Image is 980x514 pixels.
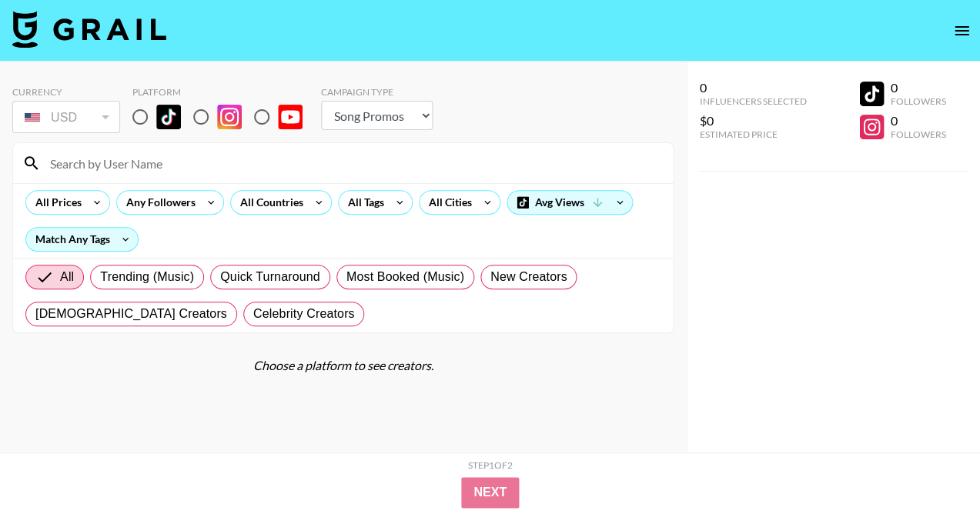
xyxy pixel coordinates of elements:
[890,95,945,107] div: Followers
[117,191,199,214] div: Any Followers
[26,191,85,214] div: All Prices
[220,268,320,286] span: Quick Turnaround
[420,191,475,214] div: All Cities
[35,305,227,323] span: [DEMOGRAPHIC_DATA] Creators
[903,437,962,496] iframe: Drift Widget Chat Controller
[699,128,806,140] div: Estimated Price
[231,191,306,214] div: All Countries
[699,95,806,107] div: Influencers Selected
[217,105,242,129] img: Instagram
[278,105,303,129] img: YouTube
[490,268,567,286] span: New Creators
[26,228,138,251] div: Match Any Tags
[699,113,806,128] div: $0
[15,104,117,131] div: USD
[507,191,632,214] div: Avg Views
[12,11,166,48] img: Grail Talent
[100,268,194,286] span: Trending (Music)
[339,191,387,214] div: All Tags
[946,15,977,46] button: open drawer
[890,128,945,140] div: Followers
[12,358,674,373] div: Choose a platform to see creators.
[699,80,806,95] div: 0
[461,477,519,508] button: Next
[346,268,464,286] span: Most Booked (Music)
[12,98,120,136] div: Currency is locked to USD
[156,105,181,129] img: TikTok
[132,86,315,98] div: Platform
[321,86,433,98] div: Campaign Type
[41,151,664,175] input: Search by User Name
[468,459,513,471] div: Step 1 of 2
[60,268,74,286] span: All
[890,80,945,95] div: 0
[890,113,945,128] div: 0
[12,86,120,98] div: Currency
[253,305,355,323] span: Celebrity Creators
